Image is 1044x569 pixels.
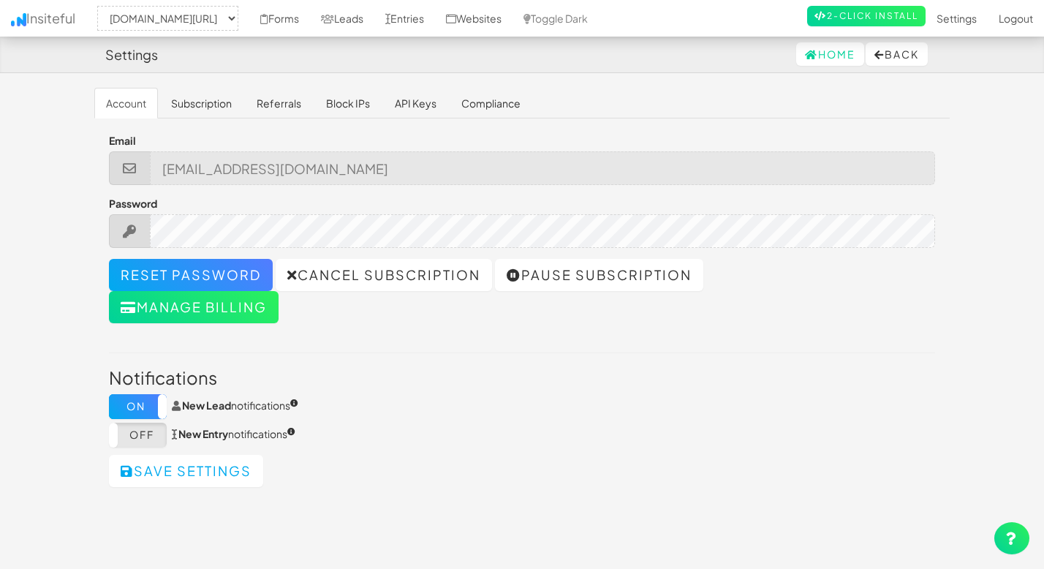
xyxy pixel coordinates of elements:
label: On [109,394,167,419]
a: API Keys [383,88,448,118]
label: Email [109,133,136,148]
h4: Settings [105,48,158,62]
strong: New Lead [182,399,231,412]
button: Manage billing [109,291,279,323]
span: notifications [172,399,298,412]
a: Subscription [159,88,243,118]
a: Compliance [450,88,532,118]
a: Reset password [109,259,273,291]
label: Off [109,423,167,448]
label: Password [109,196,157,211]
a: Block IPs [314,88,382,118]
a: Home [796,42,864,66]
strong: New Entry [178,427,228,440]
h3: Notifications [109,368,935,387]
a: Pause subscription [495,259,703,291]
input: john@doe.com [150,151,936,185]
span: notifications [172,427,295,440]
button: Save settings [109,455,263,487]
a: 2-Click Install [807,6,926,26]
a: Cancel subscription [276,259,492,291]
a: Referrals [245,88,313,118]
button: Back [866,42,928,66]
img: icon.png [11,13,26,26]
a: Account [94,88,158,118]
